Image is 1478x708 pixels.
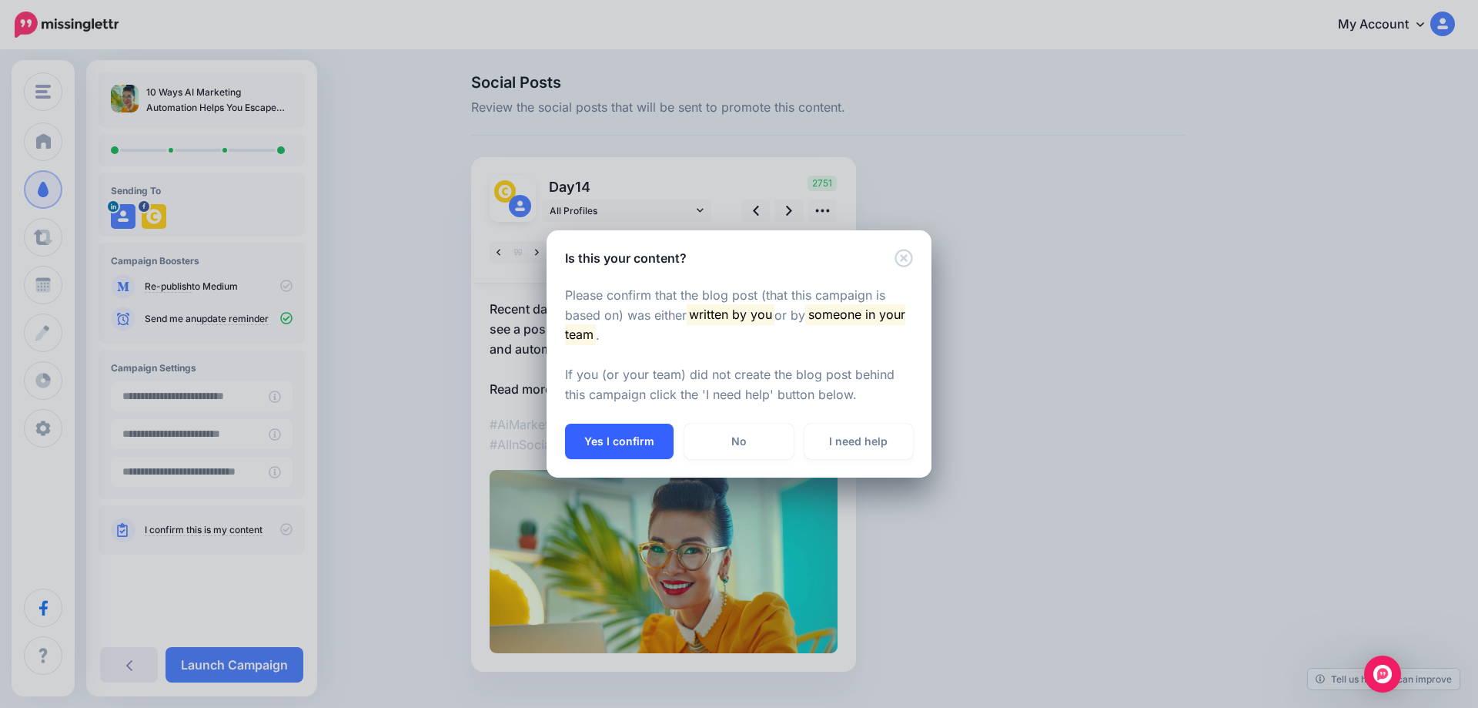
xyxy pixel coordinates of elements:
[894,249,913,268] button: Close
[565,249,687,267] h5: Is this your content?
[565,424,674,459] button: Yes I confirm
[684,424,793,459] a: No
[804,424,913,459] a: I need help
[565,286,913,406] p: Please confirm that the blog post (that this campaign is based on) was either or by . If you (or ...
[565,304,905,344] mark: someone in your team
[1364,656,1401,693] div: Open Intercom Messenger
[687,304,774,324] mark: written by you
